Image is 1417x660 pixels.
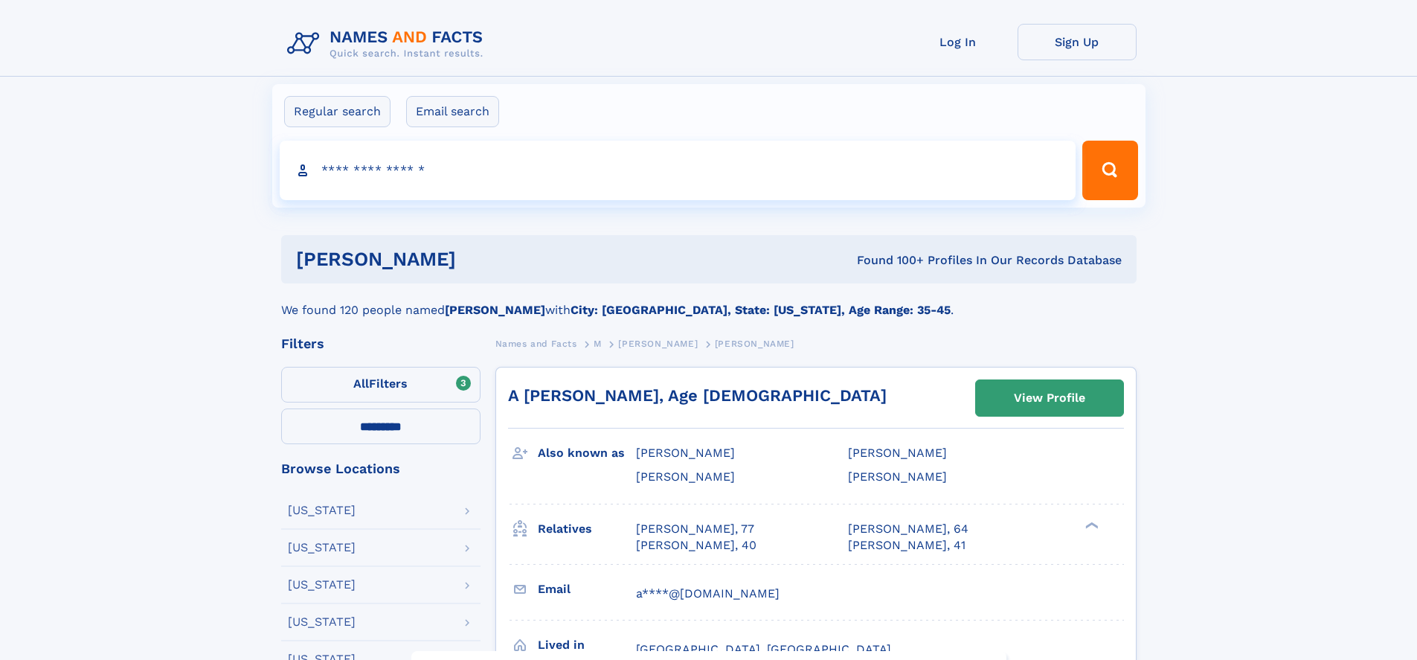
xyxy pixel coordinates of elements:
[715,339,794,349] span: [PERSON_NAME]
[495,334,577,353] a: Names and Facts
[618,334,698,353] a: [PERSON_NAME]
[848,446,947,460] span: [PERSON_NAME]
[618,339,698,349] span: [PERSON_NAME]
[1082,520,1099,530] div: ❯
[899,24,1018,60] a: Log In
[976,380,1123,416] a: View Profile
[281,283,1137,319] div: We found 120 people named with .
[1018,24,1137,60] a: Sign Up
[280,141,1076,200] input: search input
[636,470,735,484] span: [PERSON_NAME]
[281,367,481,403] label: Filters
[848,521,968,537] a: [PERSON_NAME], 64
[538,632,636,658] h3: Lived in
[538,516,636,542] h3: Relatives
[353,377,369,391] span: All
[848,537,965,554] a: [PERSON_NAME], 41
[281,462,481,475] div: Browse Locations
[288,542,356,554] div: [US_STATE]
[636,642,891,656] span: [GEOGRAPHIC_DATA], [GEOGRAPHIC_DATA]
[281,24,495,64] img: Logo Names and Facts
[284,96,391,127] label: Regular search
[594,334,602,353] a: M
[636,521,754,537] a: [PERSON_NAME], 77
[538,440,636,466] h3: Also known as
[445,303,545,317] b: [PERSON_NAME]
[288,504,356,516] div: [US_STATE]
[636,537,756,554] a: [PERSON_NAME], 40
[1014,381,1085,415] div: View Profile
[281,337,481,350] div: Filters
[288,579,356,591] div: [US_STATE]
[848,470,947,484] span: [PERSON_NAME]
[288,616,356,628] div: [US_STATE]
[1082,141,1137,200] button: Search Button
[296,250,657,269] h1: [PERSON_NAME]
[538,577,636,602] h3: Email
[508,386,887,405] a: A [PERSON_NAME], Age [DEMOGRAPHIC_DATA]
[406,96,499,127] label: Email search
[656,252,1122,269] div: Found 100+ Profiles In Our Records Database
[636,446,735,460] span: [PERSON_NAME]
[594,339,602,349] span: M
[571,303,951,317] b: City: [GEOGRAPHIC_DATA], State: [US_STATE], Age Range: 35-45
